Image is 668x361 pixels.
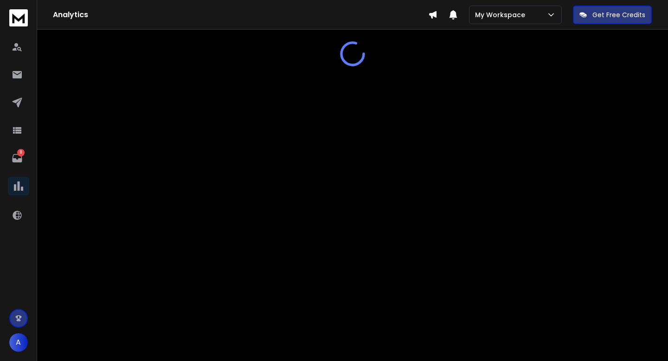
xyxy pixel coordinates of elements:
button: A [9,333,28,352]
button: Get Free Credits [573,6,652,24]
a: 8 [8,149,26,168]
p: 8 [17,149,25,156]
p: My Workspace [475,10,529,19]
img: logo [9,9,28,26]
h1: Analytics [53,9,428,20]
p: Get Free Credits [592,10,645,19]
